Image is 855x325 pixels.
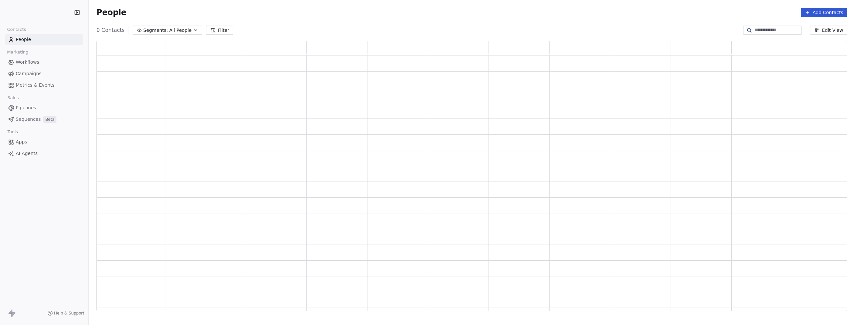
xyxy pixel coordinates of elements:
span: People [16,36,31,43]
span: Beta [43,116,56,123]
span: Pipelines [16,104,36,111]
span: All People [169,27,192,34]
span: 0 Contacts [96,26,125,34]
span: Sequences [16,116,41,123]
button: Add Contacts [801,8,847,17]
a: Workflows [5,57,83,68]
span: Tools [5,127,21,137]
span: Sales [5,93,22,103]
span: Campaigns [16,70,41,77]
a: SequencesBeta [5,114,83,125]
span: Apps [16,139,27,145]
a: Help & Support [48,311,84,316]
div: grid [97,55,847,312]
span: AI Agents [16,150,38,157]
a: Campaigns [5,68,83,79]
span: Metrics & Events [16,82,54,89]
a: AI Agents [5,148,83,159]
a: Pipelines [5,102,83,113]
span: Marketing [4,47,31,57]
span: Workflows [16,59,39,66]
button: Edit View [810,26,847,35]
span: People [96,8,126,17]
span: Help & Support [54,311,84,316]
a: People [5,34,83,45]
button: Filter [206,26,233,35]
span: Contacts [4,25,29,34]
a: Apps [5,137,83,147]
span: Segments: [143,27,168,34]
a: Metrics & Events [5,80,83,91]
